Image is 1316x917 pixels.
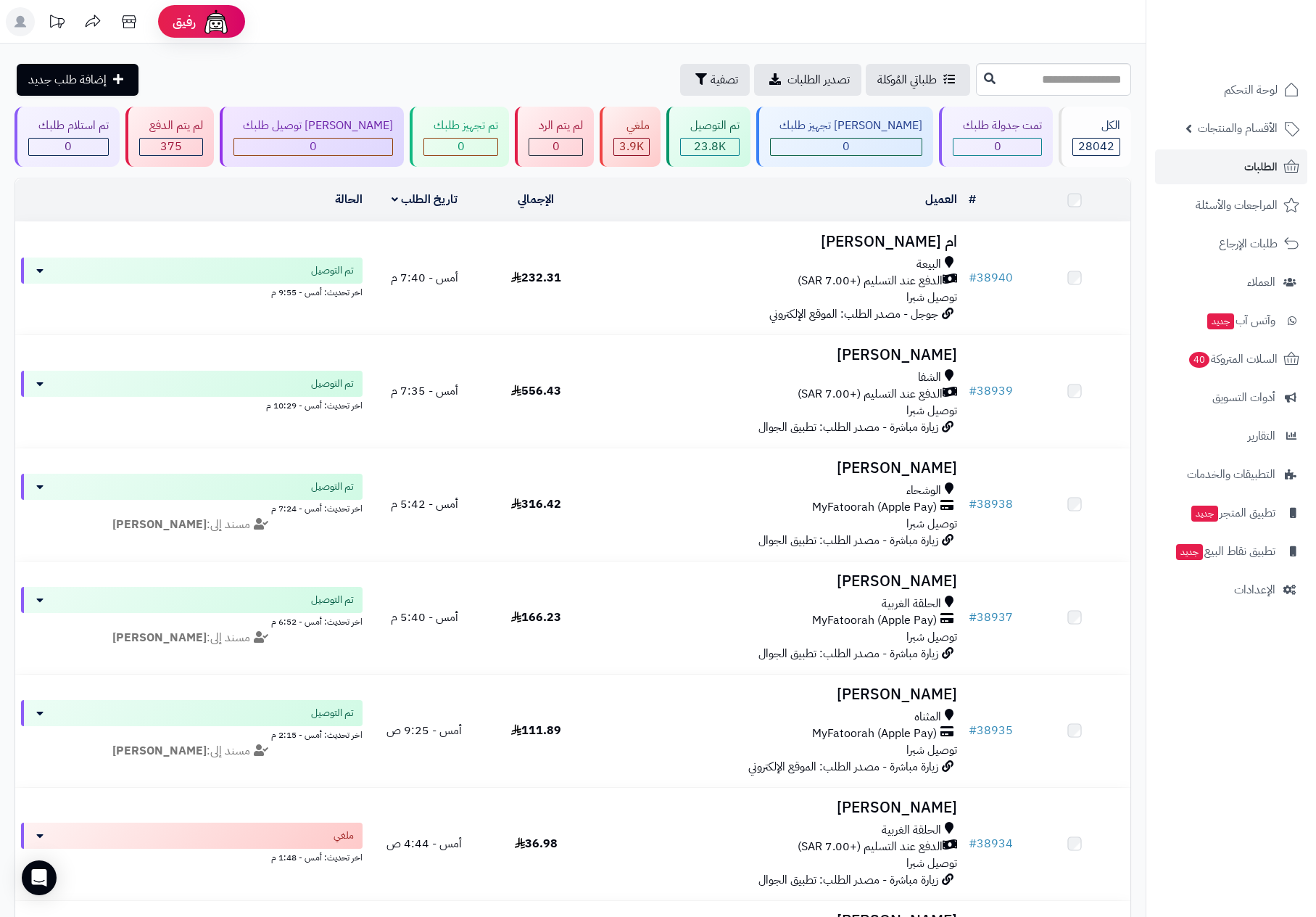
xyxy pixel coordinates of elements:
[787,71,850,89] span: تصدير الطلبات
[386,722,462,739] span: أمس - 9:25 ص
[123,107,217,167] a: لم يتم الدفع 375
[1219,234,1278,254] span: طلبات الإرجاع
[798,839,943,855] span: الدفع عند التسليم (+7.00 SAR)
[391,609,458,626] span: أمس - 5:40 م
[511,382,561,400] span: 556.43
[711,71,738,89] span: تصفية
[1176,544,1203,560] span: جديد
[21,849,363,864] div: اخر تحديث: أمس - 1:48 م
[1155,495,1307,530] a: تطبيق المتجرجديد
[916,256,941,273] span: البيعة
[758,645,938,662] span: زيارة مباشرة - مصدر الطلب: تطبيق الجوال
[1224,80,1278,100] span: لوحة التحكم
[1072,118,1120,134] div: الكل
[1198,118,1278,139] span: الأقسام والمنتجات
[1155,534,1307,569] a: تطبيق نقاط البيعجديد
[882,596,941,612] span: الحلقة الغربية
[529,118,583,134] div: لم يتم الرد
[1056,107,1134,167] a: الكل28042
[511,609,561,626] span: 166.23
[553,138,560,155] span: 0
[969,495,1013,513] a: #38938
[914,709,941,725] span: المثناه
[335,191,363,208] a: الحالة
[1188,349,1278,369] span: السلات المتروكة
[392,191,458,208] a: تاريخ الطلب
[953,139,1041,155] div: 0
[1155,380,1307,415] a: أدوات التسويق
[21,284,363,299] div: اخر تحديث: أمس - 9:55 م
[771,139,922,155] div: 0
[140,139,202,155] div: 375
[758,532,938,549] span: زيارة مباشرة - مصدر الطلب: تطبيق الجوال
[1244,157,1278,177] span: الطلبات
[1155,342,1307,377] a: السلات المتروكة40
[12,107,123,167] a: تم استلام طلبك 0
[1155,419,1307,453] a: التقارير
[391,495,458,513] span: أمس - 5:42 م
[614,139,649,155] div: 3859
[906,515,957,532] span: توصيل شبرا
[597,573,957,590] h3: [PERSON_NAME]
[1206,311,1275,331] span: وآتس آب
[969,722,1013,739] a: #38935
[906,855,957,872] span: توصيل شبرا
[969,609,977,626] span: #
[112,629,207,646] strong: [PERSON_NAME]
[758,419,938,436] span: زيارة مباشرة - مصدر الطلب: تطبيق الجوال
[680,64,750,96] button: تصفية
[424,139,497,155] div: 0
[798,273,943,289] span: الدفع عند التسليم (+7.00 SAR)
[866,64,970,96] a: طلباتي المُوكلة
[407,107,512,167] a: تم تجهيز طلبك 0
[234,139,393,155] div: 0
[160,138,182,155] span: 375
[1155,265,1307,300] a: العملاء
[310,138,317,155] span: 0
[798,386,943,403] span: الدفع عند التسليم (+7.00 SAR)
[311,480,354,494] span: تم التوصيل
[969,191,976,208] a: #
[953,118,1042,134] div: تمت جدولة طلبك
[597,799,957,816] h3: [PERSON_NAME]
[202,7,231,36] img: ai-face.png
[969,835,977,852] span: #
[1234,580,1275,600] span: الإعدادات
[334,828,354,843] span: ملغي
[663,107,753,167] a: تم التوصيل 23.8K
[1078,138,1114,155] span: 28042
[754,64,861,96] a: تصدير الطلبات
[512,107,597,167] a: لم يتم الرد 0
[969,835,1013,852] a: #38934
[311,263,354,278] span: تم التوصيل
[753,107,937,167] a: [PERSON_NAME] تجهيز طلبك 0
[877,71,937,89] span: طلباتي المُوكلة
[770,118,923,134] div: [PERSON_NAME] تجهيز طلبك
[906,482,941,499] span: الوشحاء
[1155,73,1307,107] a: لوحة التحكم
[529,139,582,155] div: 0
[694,138,726,155] span: 23.8K
[10,517,373,533] div: مسند إلى:
[906,628,957,646] span: توصيل شبرا
[1207,313,1234,329] span: جديد
[21,397,363,412] div: اخر تحديث: أمس - 10:29 م
[906,741,957,759] span: توصيل شبرا
[139,118,203,134] div: لم يتم الدفع
[680,118,740,134] div: تم التوصيل
[391,269,458,287] span: أمس - 7:40 م
[515,835,558,852] span: 36.98
[21,500,363,515] div: اخر تحديث: أمس - 7:24 م
[1155,188,1307,223] a: المراجعات والأسئلة
[1155,226,1307,261] a: طلبات الإرجاع
[518,191,554,208] a: الإجمالي
[233,118,394,134] div: [PERSON_NAME] توصيل طلبك
[812,725,937,742] span: MyFatoorah (Apple Pay)
[597,107,663,167] a: ملغي 3.9K
[969,722,977,739] span: #
[882,822,941,839] span: الحلقة الغربية
[613,118,650,134] div: ملغي
[10,743,373,760] div: مسند إلى:
[112,516,207,533] strong: [PERSON_NAME]
[28,71,107,89] span: إضافة طلب جديد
